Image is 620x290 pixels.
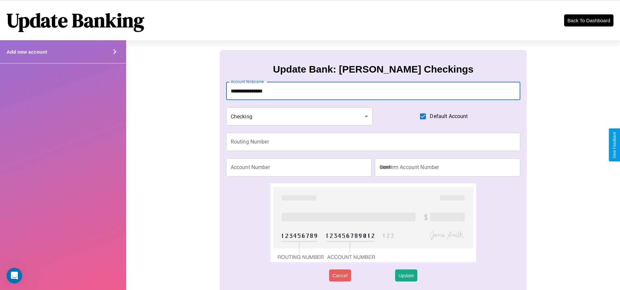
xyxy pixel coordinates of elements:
button: Update [395,269,417,281]
h4: Add new account [7,49,47,55]
iframe: Intercom live chat [7,268,22,283]
button: Back To Dashboard [564,14,613,26]
span: Default Account [430,112,468,120]
h1: Update Banking [7,7,144,34]
img: check [270,183,477,262]
label: Account Nickname [231,79,264,84]
div: Checking [226,107,373,126]
div: Give Feedback [612,132,617,158]
h3: Update Bank: [PERSON_NAME] Checkings [273,64,473,75]
button: Cancel [329,269,351,281]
